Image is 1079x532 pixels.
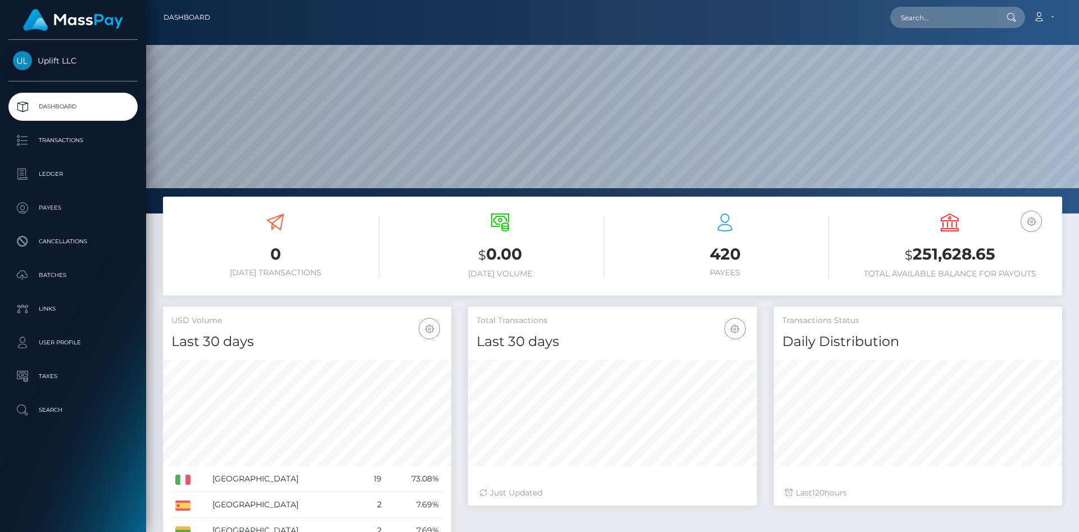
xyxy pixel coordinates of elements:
p: Transactions [13,132,133,149]
img: IT.png [175,475,191,485]
p: Ledger [13,166,133,183]
p: Cancellations [13,233,133,250]
h6: Total Available Balance for Payouts [846,269,1054,279]
span: Uplift LLC [8,56,138,66]
h6: [DATE] Transactions [171,268,379,278]
h5: Total Transactions [477,315,748,326]
div: Last hours [785,487,1051,499]
input: Search... [890,7,996,28]
a: Links [8,295,138,323]
p: Dashboard [13,98,133,115]
td: 7.69% [386,492,443,518]
img: Uplift LLC [13,51,32,70]
p: Search [13,402,133,419]
h3: 0.00 [396,243,604,266]
a: Ledger [8,160,138,188]
h4: Daily Distribution [782,332,1054,352]
a: Taxes [8,362,138,390]
img: MassPay Logo [23,9,123,31]
img: ES.png [175,501,191,511]
a: Search [8,396,138,424]
a: Dashboard [164,6,210,29]
h6: [DATE] Volume [396,269,604,279]
h6: Payees [621,268,829,278]
h3: 0 [171,243,379,265]
h5: Transactions Status [782,315,1054,326]
a: Payees [8,194,138,222]
h3: 251,628.65 [846,243,1054,266]
p: Links [13,301,133,317]
a: User Profile [8,329,138,357]
div: Just Updated [479,487,745,499]
a: Transactions [8,126,138,154]
p: User Profile [13,334,133,351]
h5: USD Volume [171,315,443,326]
p: Batches [13,267,133,284]
td: 73.08% [386,466,443,492]
a: Dashboard [8,93,138,121]
h4: Last 30 days [171,332,443,352]
td: 2 [360,492,386,518]
small: $ [478,247,486,263]
h3: 420 [621,243,829,265]
small: $ [905,247,913,263]
td: [GEOGRAPHIC_DATA] [208,466,360,492]
p: Taxes [13,368,133,385]
span: 120 [812,488,824,498]
td: [GEOGRAPHIC_DATA] [208,492,360,518]
td: 19 [360,466,386,492]
h4: Last 30 days [477,332,748,352]
p: Payees [13,199,133,216]
a: Batches [8,261,138,289]
a: Cancellations [8,228,138,256]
